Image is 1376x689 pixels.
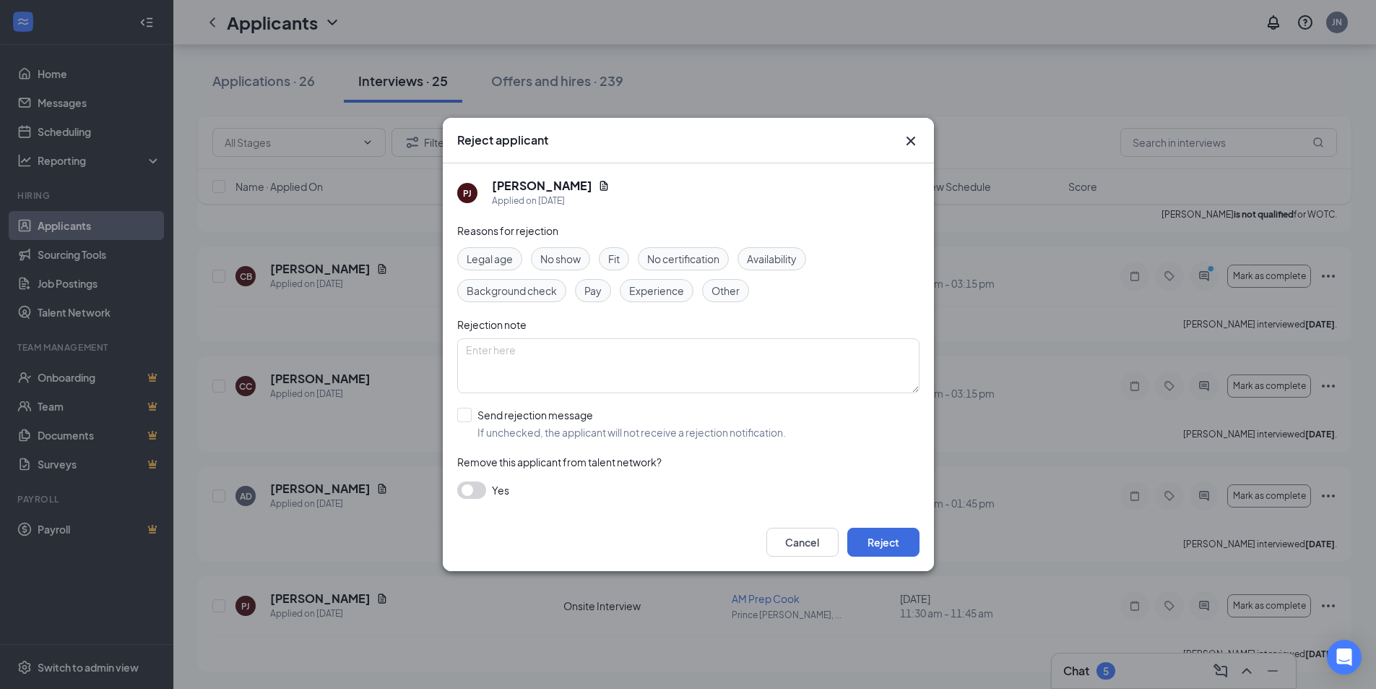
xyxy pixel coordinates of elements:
span: Remove this applicant from talent network? [457,455,662,468]
svg: Cross [902,132,920,150]
span: Other [711,283,740,299]
button: Cancel [766,528,839,557]
span: Fit [608,251,620,267]
span: Legal age [467,251,513,267]
button: Close [902,132,920,150]
span: Experience [629,283,684,299]
svg: Document [598,180,610,192]
div: PJ [463,187,472,200]
div: Applied on [DATE] [492,194,610,208]
span: Background check [467,283,557,299]
span: Pay [584,283,602,299]
span: Yes [492,482,509,499]
span: Reasons for rejection [457,224,558,237]
span: Availability [747,251,797,267]
span: No certification [647,251,719,267]
span: Rejection note [457,318,527,331]
div: Open Intercom Messenger [1327,640,1362,675]
h3: Reject applicant [457,132,548,148]
button: Reject [847,528,920,557]
h5: [PERSON_NAME] [492,178,592,194]
span: No show [540,251,581,267]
